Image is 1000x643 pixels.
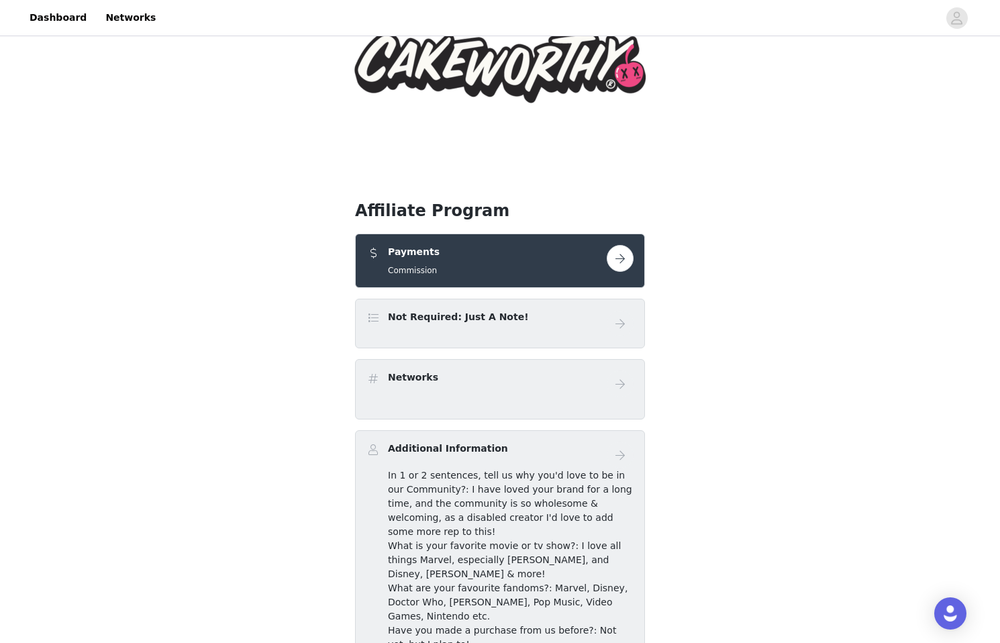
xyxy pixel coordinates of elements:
[388,540,621,579] span: What is your favorite movie or tv show?: I love all things Marvel, especially [PERSON_NAME], and ...
[388,310,529,324] h4: Not Required: Just A Note!
[388,245,440,259] h4: Payments
[934,597,966,630] div: Open Intercom Messenger
[21,3,95,33] a: Dashboard
[388,470,632,537] span: In 1 or 2 sentences, tell us why you'd love to be in our Community?: I have loved your brand for ...
[355,359,645,419] div: Networks
[388,442,508,456] h4: Additional Information
[388,370,438,385] h4: Networks
[388,264,440,277] h5: Commission
[355,234,645,288] div: Payments
[388,583,628,622] span: What are your favourite fandoms?: Marvel, Disney, Doctor Who, [PERSON_NAME], Pop Music, Video Gam...
[950,7,963,29] div: avatar
[97,3,164,33] a: Networks
[355,199,645,223] h1: Affiliate Program
[355,299,645,348] div: Not Required: Just A Note!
